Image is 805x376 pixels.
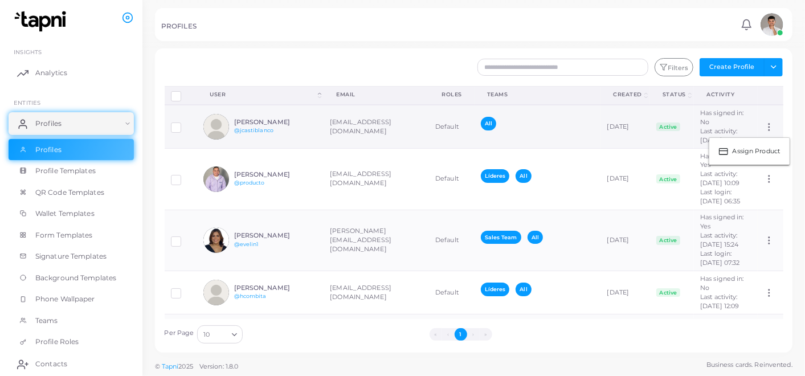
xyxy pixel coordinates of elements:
a: Tapni [162,362,179,370]
td: [DATE] [601,210,651,271]
label: Per Page [165,329,194,338]
h6: [PERSON_NAME] [234,232,318,239]
div: Email [336,91,416,99]
img: avatar [203,166,229,192]
a: avatar [757,13,786,36]
span: Has signed in: Yes [700,152,744,169]
td: [DATE] [601,105,651,148]
span: All [516,169,531,182]
span: ENTITIES [14,99,40,106]
a: @hcombita [234,293,267,299]
span: Form Templates [35,230,93,240]
td: [DATE] [601,271,651,314]
span: Has signed in: No [700,109,744,126]
div: Roles [442,91,462,99]
a: logo [10,11,73,32]
div: Teams [487,91,589,99]
span: Version: 1.8.0 [199,362,239,370]
span: All [528,231,543,244]
td: [EMAIL_ADDRESS][DOMAIN_NAME] [324,314,429,376]
td: [PERSON_NAME][EMAIL_ADDRESS][DOMAIN_NAME] [324,210,429,271]
div: activity [706,91,745,99]
span: Background Templates [35,273,116,283]
a: Contacts [9,353,134,375]
span: Profile Roles [35,337,79,347]
span: All [481,117,496,130]
span: Active [656,288,680,297]
span: Wallet Templates [35,209,95,219]
td: [DATE] [601,314,651,376]
a: Analytics [9,62,134,84]
span: Active [656,122,680,132]
button: Filters [655,58,693,76]
span: QR Code Templates [35,187,104,198]
td: Default [429,149,475,210]
img: avatar [203,114,229,140]
span: © [155,362,238,371]
span: Líderes [481,283,510,296]
div: User [210,91,316,99]
span: Has signed in: Yes [700,318,744,335]
div: Status [663,91,686,99]
img: avatar [203,227,229,253]
a: @evelin1 [234,241,259,247]
th: Row-selection [165,86,198,105]
span: Teams [35,316,58,326]
h5: PROFILES [161,22,197,30]
a: Profiles [9,139,134,161]
td: [DATE] [601,149,651,210]
span: Signature Templates [35,251,107,261]
img: avatar [203,280,229,305]
a: Teams [9,310,134,332]
a: @jcastiblanco [234,127,273,133]
h6: [PERSON_NAME] [234,171,318,178]
span: Last activity: [DATE] 12:09 [700,293,739,310]
ul: Pagination [246,328,675,341]
span: Líderes [481,169,510,182]
th: Action [758,86,783,105]
span: Active [656,236,680,245]
a: Wallet Templates [9,203,134,224]
td: Default [429,314,475,376]
span: Phone Wallpaper [35,294,95,304]
span: Last login: [DATE] 07:32 [700,250,739,267]
td: Default [429,105,475,148]
span: Profiles [35,145,62,155]
span: INSIGHTS [14,48,42,55]
a: QR Code Templates [9,182,134,203]
span: Assign Product [733,147,781,156]
span: Analytics [35,68,67,78]
td: [EMAIL_ADDRESS][DOMAIN_NAME] [324,149,429,210]
a: Form Templates [9,224,134,246]
a: Profile Templates [9,160,134,182]
div: Created [614,91,643,99]
span: 10 [203,329,210,341]
input: Search for option [211,328,227,341]
img: avatar [761,13,783,36]
span: Last activity: [DATE] 15:24 [700,231,738,248]
span: Contacts [35,359,67,369]
a: Profiles [9,112,134,135]
span: Has signed in: No [700,275,744,292]
span: Active [656,174,680,183]
div: Search for option [197,325,243,344]
td: [EMAIL_ADDRESS][DOMAIN_NAME] [324,105,429,148]
span: Sales Team [481,231,521,244]
a: Profile Roles [9,331,134,353]
button: Create Profile [700,58,765,76]
span: Has signed in: Yes [700,213,744,230]
span: 2025 [178,362,193,371]
td: [EMAIL_ADDRESS][DOMAIN_NAME] [324,271,429,314]
span: Last activity: [DATE] 10:09 [700,170,739,187]
span: Business cards. Reinvented. [706,360,792,370]
td: Default [429,210,475,271]
a: Background Templates [9,267,134,289]
a: @producto [234,179,265,186]
a: Signature Templates [9,246,134,267]
button: Go to page 1 [455,328,467,341]
span: Last activity: [DATE] 09:18 [700,127,739,144]
a: Phone Wallpaper [9,288,134,310]
span: All [516,283,531,296]
span: Last login: [DATE] 06:35 [700,188,740,205]
span: Profile Templates [35,166,96,176]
